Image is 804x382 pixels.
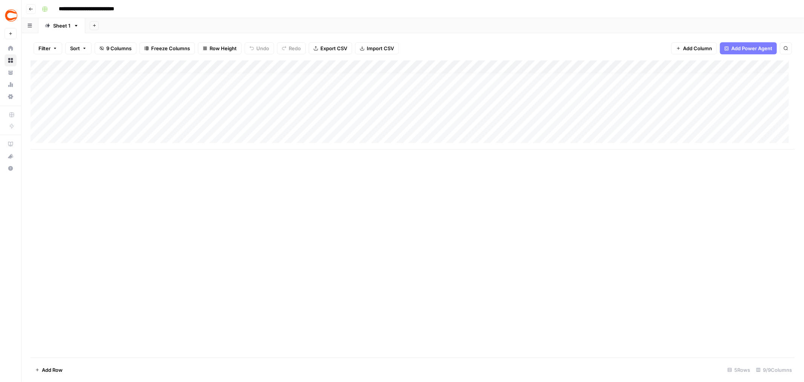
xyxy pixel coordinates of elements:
[70,45,80,52] span: Sort
[198,42,242,54] button: Row Height
[731,45,772,52] span: Add Power Agent
[38,45,51,52] span: Filter
[5,150,17,162] button: What's new?
[210,45,237,52] span: Row Height
[139,42,195,54] button: Freeze Columns
[320,45,347,52] span: Export CSV
[289,45,301,52] span: Redo
[309,42,352,54] button: Export CSV
[5,42,17,54] a: Home
[5,66,17,79] a: Your Data
[5,151,16,162] div: What's new?
[151,45,190,52] span: Freeze Columns
[65,42,92,54] button: Sort
[5,6,17,25] button: Workspace: Covers
[671,42,717,54] button: Add Column
[367,45,394,52] span: Import CSV
[106,45,132,52] span: 9 Columns
[5,79,17,91] a: Usage
[277,42,306,54] button: Redo
[355,42,399,54] button: Import CSV
[5,162,17,174] button: Help + Support
[245,42,274,54] button: Undo
[724,364,753,376] div: 5 Rows
[31,364,67,376] button: Add Row
[42,366,63,374] span: Add Row
[683,45,712,52] span: Add Column
[38,18,85,33] a: Sheet 1
[5,138,17,150] a: AirOps Academy
[95,42,136,54] button: 9 Columns
[5,54,17,66] a: Browse
[720,42,777,54] button: Add Power Agent
[256,45,269,52] span: Undo
[5,9,18,22] img: Covers Logo
[53,22,70,29] div: Sheet 1
[5,91,17,103] a: Settings
[34,42,62,54] button: Filter
[753,364,795,376] div: 9/9 Columns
